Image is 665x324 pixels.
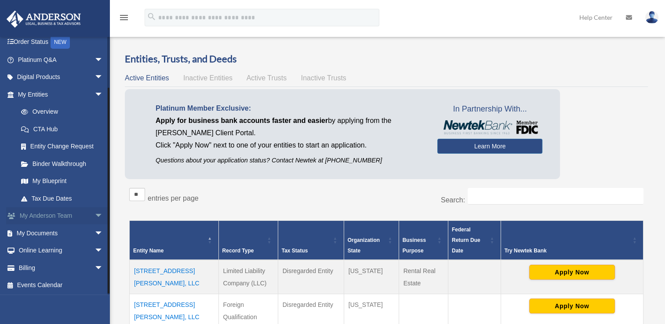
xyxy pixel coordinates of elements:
[94,207,112,225] span: arrow_drop_down
[156,115,424,139] p: by applying from the [PERSON_NAME] Client Portal.
[452,227,480,254] span: Federal Return Due Date
[94,68,112,86] span: arrow_drop_down
[6,33,116,51] a: Order StatusNEW
[6,68,116,86] a: Digital Productsarrow_drop_down
[130,220,219,260] th: Entity Name: Activate to invert sorting
[156,117,328,124] span: Apply for business bank accounts faster and easier
[148,194,199,202] label: entries per page
[12,173,112,190] a: My Blueprint
[6,224,116,242] a: My Documentsarrow_drop_down
[125,74,169,82] span: Active Entities
[529,265,615,280] button: Apply Now
[6,51,116,68] a: Platinum Q&Aarrow_drop_down
[6,242,116,259] a: Online Learningarrow_drop_down
[156,139,424,151] p: Click "Apply Now" next to one of your entities to start an application.
[218,220,278,260] th: Record Type: Activate to sort
[222,248,254,254] span: Record Type
[247,74,287,82] span: Active Trusts
[278,260,344,294] td: Disregarded Entity
[94,259,112,277] span: arrow_drop_down
[94,224,112,242] span: arrow_drop_down
[12,103,108,121] a: Overview
[133,248,164,254] span: Entity Name
[437,139,542,154] a: Learn More
[301,74,346,82] span: Inactive Trusts
[125,52,648,66] h3: Entities, Trusts, and Deeds
[156,155,424,166] p: Questions about your application status? Contact Newtek at [PHONE_NUMBER]
[119,12,129,23] i: menu
[441,196,465,204] label: Search:
[94,242,112,260] span: arrow_drop_down
[645,11,658,24] img: User Pic
[278,220,344,260] th: Tax Status: Activate to sort
[130,260,219,294] td: [STREET_ADDRESS][PERSON_NAME], LLC
[344,260,399,294] td: [US_STATE]
[399,220,448,260] th: Business Purpose: Activate to sort
[437,102,542,116] span: In Partnership With...
[6,207,116,225] a: My Anderson Teamarrow_drop_down
[348,237,380,254] span: Organization State
[344,220,399,260] th: Organization State: Activate to sort
[12,138,112,155] a: Entity Change Request
[529,299,615,313] button: Apply Now
[12,120,112,138] a: CTA Hub
[4,11,84,28] img: Anderson Advisors Platinum Portal
[6,277,116,294] a: Events Calendar
[147,12,156,22] i: search
[442,120,538,134] img: NewtekBankLogoSM.png
[94,86,112,104] span: arrow_drop_down
[94,51,112,69] span: arrow_drop_down
[448,220,501,260] th: Federal Return Due Date: Activate to sort
[6,259,116,277] a: Billingarrow_drop_down
[501,220,643,260] th: Try Newtek Bank : Activate to sort
[6,86,112,103] a: My Entitiesarrow_drop_down
[183,74,233,82] span: Inactive Entities
[505,245,630,256] div: Try Newtek Bank
[51,36,70,49] div: NEW
[12,155,112,173] a: Binder Walkthrough
[218,260,278,294] td: Limited Liability Company (LLC)
[156,102,424,115] p: Platinum Member Exclusive:
[12,190,112,207] a: Tax Due Dates
[119,15,129,23] a: menu
[403,237,426,254] span: Business Purpose
[282,248,308,254] span: Tax Status
[399,260,448,294] td: Rental Real Estate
